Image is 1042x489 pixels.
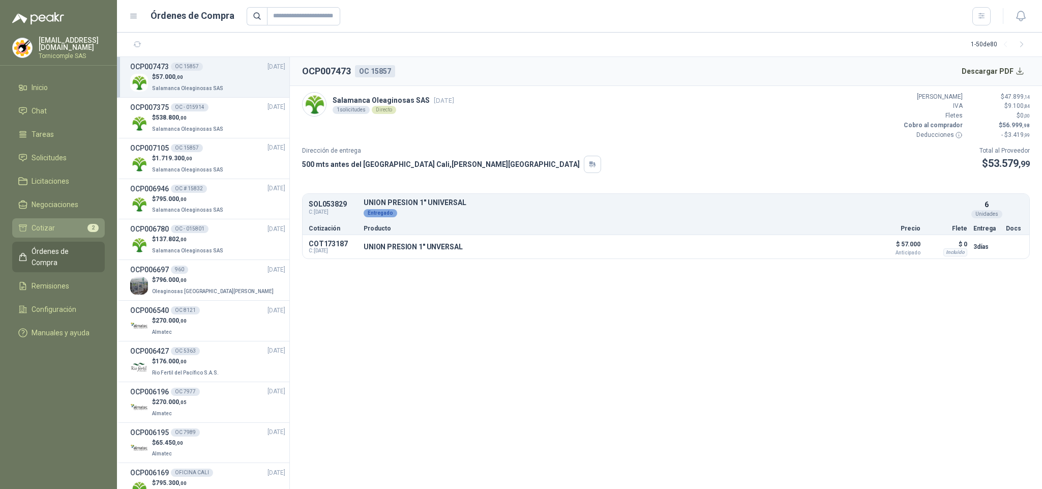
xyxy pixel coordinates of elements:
[902,92,963,102] p: [PERSON_NAME]
[130,223,285,255] a: OCP006780OC - 015801[DATE] Company Logo$137.802,00Salamanca Oleaginosas SAS
[927,238,967,250] p: $ 0
[1022,123,1030,128] span: ,98
[267,346,285,356] span: [DATE]
[12,78,105,97] a: Inicio
[179,196,187,202] span: ,00
[156,236,187,243] span: 137.802
[267,306,285,315] span: [DATE]
[355,65,395,77] div: OC 15857
[12,323,105,342] a: Manuales y ayuda
[12,300,105,319] a: Configuración
[969,92,1030,102] p: $
[130,264,169,275] h3: OCP006697
[152,397,187,407] p: $
[973,241,1000,253] p: 3 días
[130,305,169,316] h3: OCP006540
[152,329,172,335] span: Almatec
[156,479,187,486] span: 795.300
[1024,113,1030,119] span: ,00
[1024,132,1030,138] span: ,99
[309,225,358,232] p: Cotización
[12,125,105,144] a: Tareas
[32,152,67,163] span: Solicitudes
[130,318,148,335] img: Company Logo
[32,304,76,315] span: Configuración
[152,154,225,163] p: $
[152,207,223,213] span: Salamanca Oleaginosas SAS
[12,148,105,167] a: Solicitudes
[333,106,370,114] div: 1 solicitudes
[152,126,223,132] span: Salamanca Oleaginosas SAS
[152,411,172,416] span: Almatec
[156,358,187,365] span: 176.000
[902,121,963,130] p: Cobro al comprador
[156,195,187,203] span: 795.000
[152,85,223,91] span: Salamanca Oleaginosas SAS
[152,194,225,204] p: $
[302,146,601,156] p: Dirección de entrega
[309,248,358,254] span: C: [DATE]
[32,176,69,187] span: Licitaciones
[179,115,187,121] span: ,00
[130,264,285,296] a: OCP006697960[DATE] Company Logo$796.000,00Oleaginosas [GEOGRAPHIC_DATA][PERSON_NAME]
[179,237,187,242] span: ,00
[130,142,169,154] h3: OCP007105
[152,235,225,244] p: $
[130,236,148,254] img: Company Logo
[130,102,169,113] h3: OCP007375
[130,183,285,215] a: OCP006946OC # 15832[DATE] Company Logo$795.000,00Salamanca Oleaginosas SAS
[130,305,285,337] a: OCP006540OC 8121[DATE] Company Logo$270.000,00Almatec
[12,101,105,121] a: Chat
[1024,94,1030,100] span: ,14
[171,306,200,314] div: OC 8121
[32,129,54,140] span: Tareas
[32,327,90,338] span: Manuales y ayuda
[171,103,209,111] div: OC - 015914
[171,428,200,437] div: OC 7989
[267,143,285,153] span: [DATE]
[152,289,274,294] span: Oleaginosas [GEOGRAPHIC_DATA][PERSON_NAME]
[185,156,192,161] span: ,00
[267,387,285,396] span: [DATE]
[130,142,285,175] a: OCP007105OC 15857[DATE] Company Logo$1.719.300,00Salamanca Oleaginosas SAS
[309,240,358,248] p: COT173187
[302,159,580,170] p: 500 mts antes del [GEOGRAPHIC_DATA] Cali , [PERSON_NAME][GEOGRAPHIC_DATA]
[152,451,172,456] span: Almatec
[969,101,1030,111] p: $
[902,101,963,111] p: IVA
[156,317,187,324] span: 270.000
[870,238,920,255] p: $ 57.000
[1004,93,1030,100] span: 47.899
[267,224,285,234] span: [DATE]
[152,438,183,448] p: $
[971,210,1002,218] div: Unidades
[156,276,187,283] span: 796.000
[87,224,99,232] span: 2
[130,386,169,397] h3: OCP006196
[32,199,78,210] span: Negociaciones
[12,171,105,191] a: Licitaciones
[179,277,187,283] span: ,00
[156,439,183,446] span: 65.450
[171,388,200,396] div: OC 7977
[985,199,989,210] p: 6
[130,277,148,295] img: Company Logo
[179,359,187,364] span: ,00
[267,265,285,275] span: [DATE]
[969,111,1030,121] p: $
[32,222,55,234] span: Cotizar
[130,399,148,417] img: Company Logo
[156,73,183,80] span: 57.000
[130,440,148,457] img: Company Logo
[267,102,285,112] span: [DATE]
[130,427,285,459] a: OCP006195OC 7989[DATE] Company Logo$65.450,00Almatec
[969,121,1030,130] p: $
[267,468,285,478] span: [DATE]
[309,200,358,208] p: SOL053829
[152,248,223,253] span: Salamanca Oleaginosas SAS
[12,276,105,296] a: Remisiones
[130,102,285,134] a: OCP007375OC - 015914[DATE] Company Logo$538.800,00Salamanca Oleaginosas SAS
[956,61,1030,81] button: Descargar PDF
[171,185,207,193] div: OC # 15832
[179,318,187,324] span: ,00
